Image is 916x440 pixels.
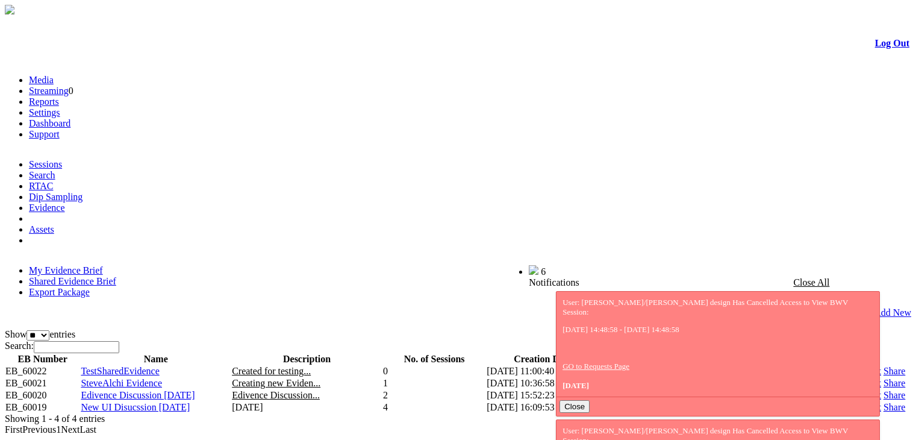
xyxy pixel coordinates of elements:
span: Creating new Eviden... [232,378,320,388]
a: Settings [29,107,60,118]
a: New UI Disucssion [DATE] [81,402,190,412]
a: Streaming [29,86,69,96]
a: Sessions [29,159,62,169]
td: EB_60022 [5,365,80,377]
a: TestSharedEvidence [81,366,159,376]
label: Search: [5,341,119,351]
a: Dashboard [29,118,70,128]
a: Next [61,424,79,435]
a: Search [29,170,55,180]
div: Showing 1 - 4 of 4 entries [5,413,911,424]
a: Share [883,402,905,412]
a: Last [79,424,96,435]
button: Close [559,400,590,413]
th: Name: activate to sort column ascending [80,353,231,365]
a: Add New [874,307,911,318]
a: Reports [29,96,59,107]
label: Show entries [5,329,75,339]
p: [DATE] 14:48:58 - [DATE] 14:48:58 [562,325,873,335]
a: Share [883,378,905,388]
a: SteveAlchi Evidence [81,378,162,388]
th: EB Number: activate to sort column ascending [5,353,80,365]
a: Share [883,390,905,400]
select: Showentries [26,330,49,341]
div: User: [PERSON_NAME]/[PERSON_NAME] design Has Cancelled Access to View BWV Session: [562,298,873,391]
a: 1 [56,424,61,435]
span: 6 [541,266,546,277]
img: arrow-3.png [5,5,14,14]
a: Close All [793,277,829,288]
span: [DATE] [562,381,589,390]
a: Log Out [875,38,909,48]
td: EB_60021 [5,377,80,389]
input: Search: [34,341,119,353]
span: 0 [69,86,73,96]
a: Evidence [29,203,65,213]
a: Previous [22,424,56,435]
span: Created for testing... [232,366,311,376]
a: My Evidence Brief [29,265,103,275]
span: Welcome, Nav Alchi design (Administrator) [366,266,505,275]
a: RTAC [29,181,53,191]
span: Edivence Discussion... [232,390,320,400]
a: Assets [29,224,54,234]
img: bell25.png [529,265,538,275]
a: GO to Requests Page [562,362,629,371]
a: Share [883,366,905,376]
a: Shared Evidence Brief [29,276,116,286]
td: EB_60019 [5,401,80,413]
a: Edivence Discussion [DATE] [81,390,195,400]
span: [DATE] [232,402,263,412]
a: Dip Sampling [29,192,83,202]
a: First [5,424,22,435]
th: Description: activate to sort column ascending [231,353,382,365]
a: Export Package [29,287,90,297]
div: Notifications [529,277,886,288]
a: Media [29,75,54,85]
td: EB_60020 [5,389,80,401]
a: Support [29,129,60,139]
